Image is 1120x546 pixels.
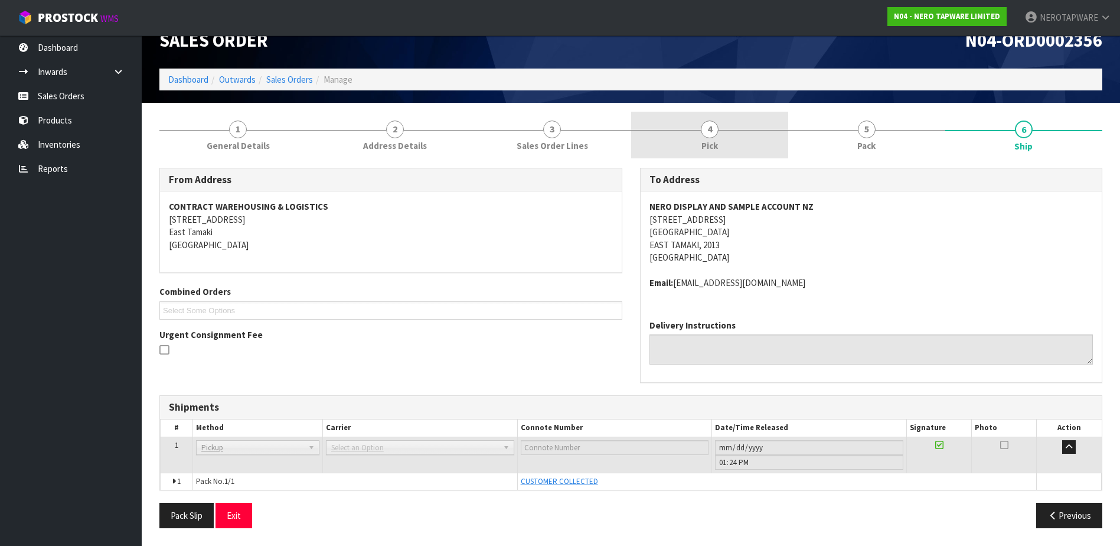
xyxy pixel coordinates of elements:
[649,277,673,288] strong: email
[207,139,270,152] span: General Details
[169,402,1093,413] h3: Shipments
[192,420,322,437] th: Method
[159,159,1102,538] span: Ship
[266,74,313,85] a: Sales Orders
[168,74,208,85] a: Dashboard
[159,503,214,528] button: Pack Slip
[517,139,588,152] span: Sales Order Lines
[1037,420,1102,437] th: Action
[363,139,427,152] span: Address Details
[192,473,517,490] td: Pack No.
[161,420,193,437] th: #
[712,420,907,437] th: Date/Time Released
[324,74,352,85] span: Manage
[159,29,268,51] span: Sales Order
[649,174,1093,186] h3: To Address
[972,420,1037,437] th: Photo
[1040,12,1098,23] span: NEROTAPWARE
[907,420,972,437] th: Signature
[649,319,736,331] label: Delivery Instructions
[215,503,252,528] button: Exit
[894,11,1000,21] strong: N04 - NERO TAPWARE LIMITED
[858,121,876,138] span: 5
[649,200,1093,264] address: [STREET_ADDRESS] [GEOGRAPHIC_DATA] EAST TAMAKI, 2013 [GEOGRAPHIC_DATA]
[517,420,712,437] th: Connote Number
[649,201,814,212] strong: NERO DISPLAY AND SAMPLE ACCOUNT NZ
[1014,140,1033,152] span: Ship
[1036,503,1102,528] button: Previous
[649,277,1093,289] address: [EMAIL_ADDRESS][DOMAIN_NAME]
[965,29,1102,51] span: N04-ORD0002356
[521,440,709,455] input: Connote Number
[701,139,718,152] span: Pick
[175,440,178,450] span: 1
[224,476,234,486] span: 1/1
[169,201,328,212] strong: CONTRACT WAREHOUSING & LOGISTICS
[543,121,561,138] span: 3
[201,441,303,455] span: Pickup
[159,285,231,298] label: Combined Orders
[159,329,263,341] label: Urgent Consignment Fee
[100,13,119,24] small: WMS
[177,476,181,486] span: 1
[1015,121,1033,138] span: 6
[857,139,876,152] span: Pack
[331,441,498,455] span: Select an Option
[169,200,613,251] address: [STREET_ADDRESS] East Tamaki [GEOGRAPHIC_DATA]
[521,476,598,486] span: CUSTOMER COLLECTED
[229,121,247,138] span: 1
[38,10,98,25] span: ProStock
[322,420,517,437] th: Carrier
[386,121,404,138] span: 2
[701,121,719,138] span: 4
[169,174,613,186] h3: From Address
[219,74,256,85] a: Outwards
[18,10,32,25] img: cube-alt.png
